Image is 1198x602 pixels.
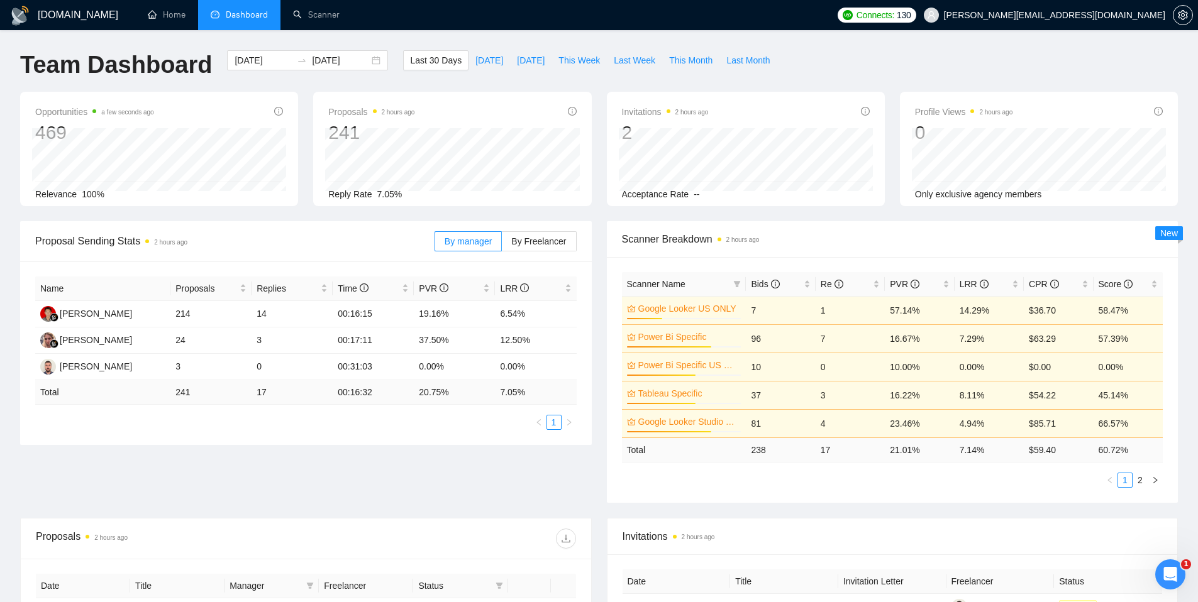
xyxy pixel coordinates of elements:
[885,437,954,462] td: 21.01 %
[1133,473,1148,488] li: 2
[835,280,843,288] span: info-circle
[1024,296,1093,324] td: $36.70
[955,296,1024,324] td: 14.29%
[915,189,1042,199] span: Only exclusive agency members
[35,276,170,301] th: Name
[622,189,689,199] span: Acceptance Rate
[1024,437,1093,462] td: $ 59.40
[627,332,636,341] span: crown
[607,50,662,70] button: Last Week
[1148,473,1163,488] li: Next Page
[40,361,132,371] a: NE[PERSON_NAME]
[170,276,252,301] th: Proposals
[211,10,219,19] span: dashboard
[252,380,333,405] td: 17
[730,569,838,594] th: Title
[1102,473,1118,488] button: left
[520,283,529,292] span: info-circle
[274,107,283,116] span: info-circle
[955,381,1024,409] td: 8.11%
[979,109,1012,116] time: 2 hours ago
[816,296,885,324] td: 1
[557,534,575,544] span: download
[60,359,132,373] div: [PERSON_NAME]
[1029,279,1058,289] span: CPR
[414,327,495,354] td: 37.50%
[816,409,885,437] td: 4
[746,409,815,437] td: 81
[293,9,340,20] a: searchScanner
[623,569,731,594] th: Date
[252,327,333,354] td: 3
[382,109,415,116] time: 2 hours ago
[675,109,709,116] time: 2 hours ago
[885,381,954,409] td: 16.22%
[857,8,894,22] span: Connects:
[40,334,132,344] a: KG[PERSON_NAME]
[1050,280,1059,288] span: info-circle
[154,239,187,246] time: 2 hours ago
[562,415,577,430] button: right
[35,233,435,249] span: Proposal Sending Stats
[1133,473,1147,487] a: 2
[746,353,815,381] td: 10
[1102,473,1118,488] li: Previous Page
[1173,10,1192,20] span: setting
[50,313,58,322] img: gigradar-bm.png
[403,50,469,70] button: Last 30 Days
[319,574,413,598] th: Freelancer
[960,279,989,289] span: LRR
[682,534,715,540] time: 2 hours ago
[82,189,104,199] span: 100%
[719,50,777,70] button: Last Month
[662,50,719,70] button: This Month
[36,574,130,598] th: Date
[1024,353,1093,381] td: $0.00
[500,283,529,293] span: LRR
[556,528,576,549] button: download
[558,53,600,67] span: This Week
[338,283,368,293] span: Time
[638,386,739,400] a: Tableau Specific
[312,53,369,67] input: End date
[475,53,503,67] span: [DATE]
[627,389,636,398] span: crown
[496,582,503,589] span: filter
[170,327,252,354] td: 24
[627,361,636,369] span: crown
[955,324,1024,353] td: 7.29%
[495,301,576,327] td: 6.54%
[614,53,655,67] span: Last Week
[885,324,954,353] td: 16.67%
[235,53,292,67] input: Start date
[1173,10,1193,20] a: setting
[297,55,307,65] span: to
[843,10,853,20] img: upwork-logo.png
[469,50,510,70] button: [DATE]
[1160,228,1178,238] span: New
[1148,473,1163,488] button: right
[622,437,746,462] td: Total
[861,107,870,116] span: info-circle
[955,409,1024,437] td: 4.94%
[622,104,709,119] span: Invitations
[1024,324,1093,353] td: $63.29
[622,231,1163,247] span: Scanner Breakdown
[306,582,314,589] span: filter
[694,189,699,199] span: --
[838,569,946,594] th: Invitation Letter
[252,354,333,380] td: 0
[535,419,543,426] span: left
[170,301,252,327] td: 214
[510,50,552,70] button: [DATE]
[816,324,885,353] td: 7
[638,415,739,429] a: Google Looker Studio Specific
[885,353,954,381] td: 10.00%
[495,354,576,380] td: 0.00%
[333,327,414,354] td: 00:17:11
[885,409,954,437] td: 23.46%
[915,104,1013,119] span: Profile Views
[101,109,153,116] time: a few seconds ago
[495,380,576,405] td: 7.05 %
[1099,279,1133,289] span: Score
